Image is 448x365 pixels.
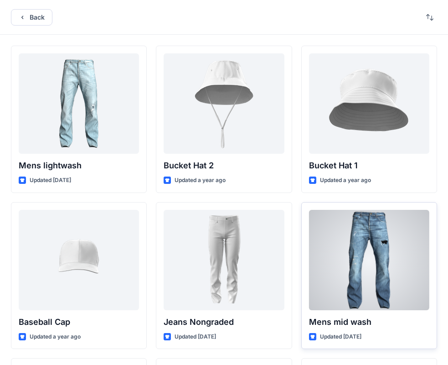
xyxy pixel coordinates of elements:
p: Updated [DATE] [175,332,216,342]
p: Updated a year ago [320,176,371,185]
p: Baseball Cap [19,316,139,328]
a: Jeans Nongraded [164,210,284,310]
a: Mens lightwash [19,53,139,154]
p: Bucket Hat 2 [164,159,284,172]
p: Mens mid wash [309,316,429,328]
a: Bucket Hat 1 [309,53,429,154]
a: Baseball Cap [19,210,139,310]
p: Updated [DATE] [320,332,361,342]
p: Updated a year ago [175,176,226,185]
p: Jeans Nongraded [164,316,284,328]
button: Back [11,9,52,26]
p: Bucket Hat 1 [309,159,429,172]
a: Mens mid wash [309,210,429,310]
p: Updated a year ago [30,332,81,342]
p: Mens lightwash [19,159,139,172]
p: Updated [DATE] [30,176,71,185]
a: Bucket Hat 2 [164,53,284,154]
